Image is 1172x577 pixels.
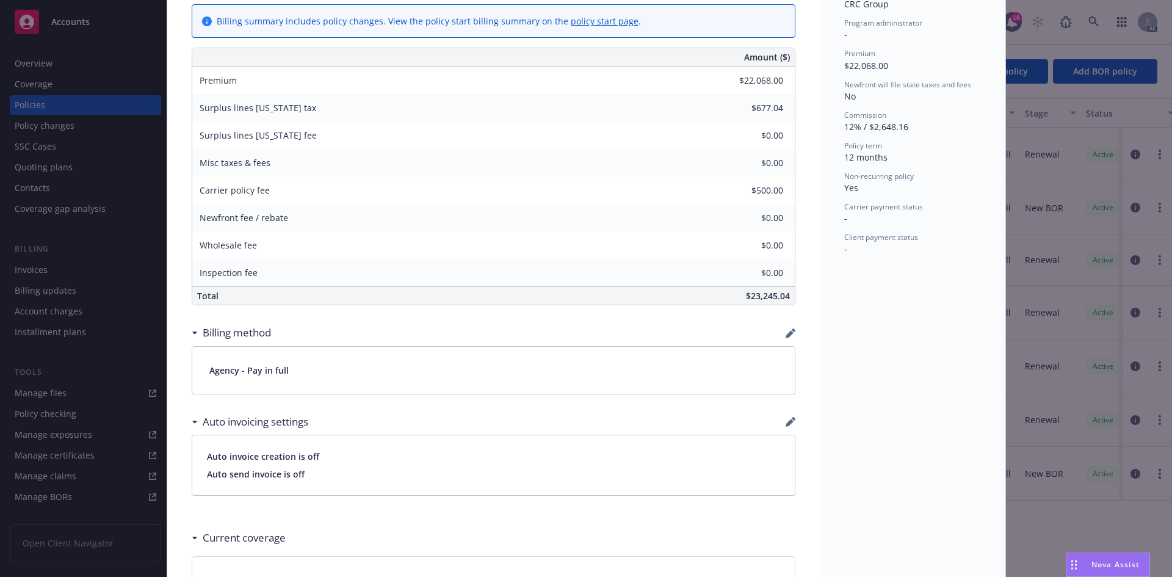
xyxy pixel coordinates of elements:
span: Yes [844,182,858,194]
span: Surplus lines [US_STATE] fee [200,129,317,141]
span: Client payment status [844,232,918,242]
span: Policy term [844,140,882,151]
span: 12 months [844,151,888,163]
span: Auto send invoice is off [207,468,780,481]
span: Nova Assist [1091,559,1140,570]
span: Commission [844,110,886,120]
span: - [844,243,847,255]
span: Misc taxes & fees [200,157,270,169]
span: Carrier payment status [844,201,923,212]
span: $22,068.00 [844,60,888,71]
span: Wholesale fee [200,239,257,251]
div: Current coverage [192,530,286,546]
span: Total [197,290,219,302]
input: 0.00 [711,236,790,255]
span: Inspection fee [200,267,258,278]
div: Auto invoicing settings [192,414,308,430]
span: Surplus lines [US_STATE] tax [200,102,316,114]
input: 0.00 [711,154,790,172]
span: Premium [844,48,875,59]
h3: Auto invoicing settings [203,414,308,430]
span: - [844,212,847,224]
input: 0.00 [711,209,790,227]
span: Premium [200,74,237,86]
span: $23,245.04 [746,290,790,302]
div: Billing method [192,325,271,341]
h3: Current coverage [203,530,286,546]
input: 0.00 [711,71,790,90]
input: 0.00 [711,126,790,145]
span: No [844,90,856,102]
div: Billing summary includes policy changes. View the policy start billing summary on the . [217,15,641,27]
span: - [844,29,847,40]
input: 0.00 [711,264,790,282]
div: Agency - Pay in full [192,347,795,394]
span: Non-recurring policy [844,171,914,181]
input: 0.00 [711,181,790,200]
span: 12% / $2,648.16 [844,121,908,132]
span: Program administrator [844,18,922,28]
span: Newfront will file state taxes and fees [844,79,971,90]
span: Carrier policy fee [200,184,270,196]
input: 0.00 [711,99,790,117]
span: Amount ($) [744,51,790,64]
h3: Billing method [203,325,271,341]
a: policy start page [571,15,638,27]
span: Newfront fee / rebate [200,212,288,223]
button: Nova Assist [1066,553,1150,577]
span: Auto invoice creation is off [207,450,780,463]
div: Drag to move [1066,553,1082,576]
